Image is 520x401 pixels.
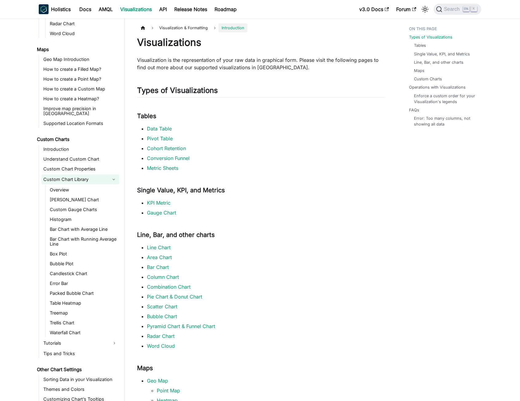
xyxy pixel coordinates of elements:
a: Release Notes [171,4,211,14]
a: Geo Map Introduction [41,55,119,64]
a: Understand Custom Chart [41,155,119,163]
img: Holistics [39,4,49,14]
a: How to create a Filled Map? [41,65,119,74]
a: Bubble Chart [147,313,177,319]
a: Maps [414,68,424,74]
span: Visualization & Formatting [156,23,211,32]
a: Enforce a custom order for your Visualization's legends [414,93,475,105]
a: Custom Chart Library [41,174,108,184]
a: Candlestick Chart [48,269,119,278]
a: KPI Metric [147,200,171,206]
a: Radar Chart [147,333,175,339]
a: Treemap [48,309,119,317]
h1: Visualizations [137,36,384,49]
a: FAQs [409,107,419,113]
a: v3.0 Docs [356,4,392,14]
a: Sorting Data in your Visualization [41,375,119,384]
a: AMQL [95,4,116,14]
a: Custom Gauge Charts [48,205,119,214]
a: How to create a Point Map? [41,75,119,83]
span: Introduction [219,23,247,32]
p: Visualization is the representation of your raw data in graphical form. Please visit the followin... [137,56,384,71]
h2: Types of Visualizations [137,86,384,98]
a: Waterfall Chart [48,328,119,337]
a: Metric Sheets [147,165,178,171]
kbd: K [471,6,477,12]
a: Error: Too many columns, not showing all data [414,115,475,127]
h3: Single Value, KPI, and Metrics [137,186,384,194]
a: Bar Chart with Running Average Line [48,235,119,248]
a: API [156,4,171,14]
a: Pyramid Chart & Funnel Chart [147,323,215,329]
h3: Tables [137,112,384,120]
a: Improve map precision in [GEOGRAPHIC_DATA] [41,104,119,118]
a: Supported Location Formats [41,119,119,128]
a: Combination Chart [147,284,191,290]
a: Themes and Colors [41,385,119,394]
a: Table Heatmap [48,299,119,307]
b: Holistics [51,6,71,13]
a: [PERSON_NAME] Chart [48,195,119,204]
a: Visualizations [116,4,156,14]
a: Error Bar [48,279,119,288]
h3: Maps [137,364,384,372]
h3: Line, Bar, and other charts [137,231,384,239]
a: Forum [392,4,420,14]
a: Tips and Tricks [41,349,119,358]
a: Pie Chart & Donut Chart [147,294,202,300]
a: Single Value, KPI, and Metrics [414,51,470,57]
a: Histogram [48,215,119,224]
a: Maps [35,45,119,54]
a: Column Chart [147,274,179,280]
a: Area Chart [147,254,172,260]
a: Tables [414,42,426,48]
a: Point Map [157,387,180,394]
nav: Breadcrumbs [137,23,384,32]
a: How to create a Custom Map [41,85,119,93]
a: Pivot Table [147,135,173,142]
a: Trellis Chart [48,319,119,327]
a: Custom Chart Properties [41,165,119,173]
a: HolisticsHolistics [39,4,71,14]
a: Docs [76,4,95,14]
a: Line, Bar, and other charts [414,59,463,65]
a: Tutorials [41,338,119,348]
a: Scatter Chart [147,303,177,310]
a: Introduction [41,145,119,154]
a: Other Chart Settings [35,365,119,374]
span: Search [442,6,463,12]
button: Switch between dark and light mode (currently light mode) [420,4,430,14]
a: Word Cloud [48,29,119,38]
a: Line Chart [147,244,171,251]
a: Bubble Plot [48,259,119,268]
a: Packed Bubble Chart [48,289,119,298]
a: Gauge Chart [147,210,176,216]
a: Overview [48,186,119,194]
a: Bar Chart with Average Line [48,225,119,234]
a: Custom Charts [35,135,119,144]
a: Box Plot [48,250,119,258]
a: Geo Map [147,378,168,384]
a: Word Cloud [147,343,175,349]
nav: Docs sidebar [33,18,125,401]
a: Home page [137,23,149,32]
a: Bar Chart [147,264,169,270]
a: Types of Visualizations [409,34,452,40]
button: Collapse sidebar category 'Custom Chart Library' [108,174,119,184]
a: Data Table [147,126,172,132]
a: Radar Chart [48,19,119,28]
a: Custom Charts [414,76,442,82]
a: Operations with Visualizations [409,84,466,90]
a: Roadmap [211,4,240,14]
button: Search (Ctrl+K) [434,4,481,15]
a: Conversion Funnel [147,155,190,161]
a: How to create a Heatmap? [41,94,119,103]
a: Cohort Retention [147,145,186,151]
